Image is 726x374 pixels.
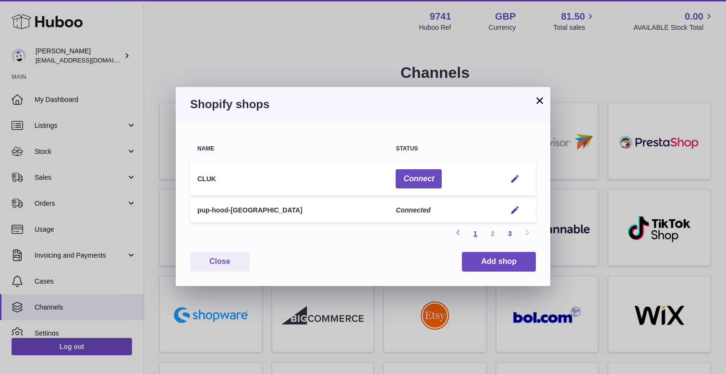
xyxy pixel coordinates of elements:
div: Status [396,146,492,152]
h3: Shopify shops [190,97,536,112]
button: Connect [396,169,442,189]
button: Close [190,252,250,272]
a: 3 [501,225,519,242]
td: pup-hood-[GEOGRAPHIC_DATA] [190,198,388,223]
button: Add shop [462,252,536,272]
a: 2 [484,225,501,242]
a: 1 [467,225,484,242]
td: CLUK [190,162,388,196]
div: Name [197,146,381,152]
td: Connected [388,198,499,223]
button: × [534,95,545,106]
